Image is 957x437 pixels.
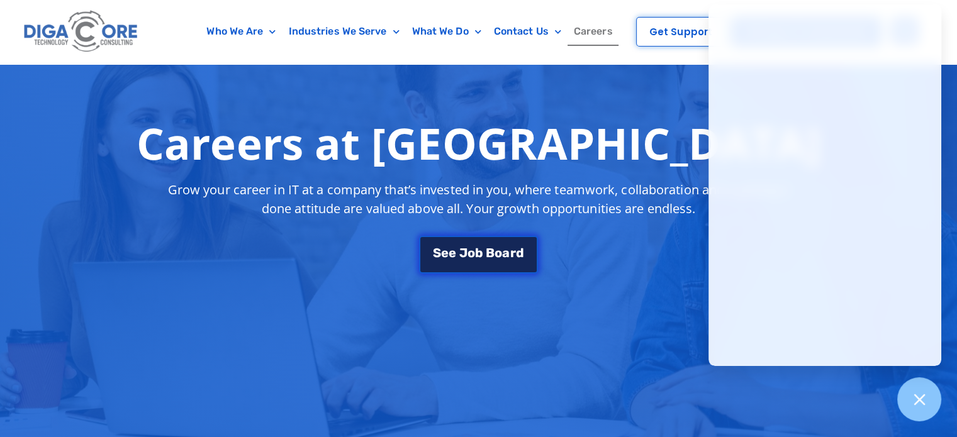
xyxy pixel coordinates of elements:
[137,118,820,168] h1: Careers at [GEOGRAPHIC_DATA]
[157,180,801,218] p: Grow your career in IT at a company that’s invested in you, where teamwork, collaboration and a g...
[486,246,495,258] span: B
[449,246,456,258] span: e
[510,246,515,258] span: r
[200,17,282,46] a: Who We Are
[283,17,406,46] a: Industries We Serve
[488,17,568,46] a: Contact Us
[649,27,712,36] span: Get Support
[516,246,524,258] span: d
[495,246,502,258] span: o
[708,4,941,366] iframe: Chatgenie Messenger
[636,17,725,47] a: Get Support
[459,246,467,258] span: J
[568,17,619,46] a: Careers
[441,246,449,258] span: e
[433,246,441,258] span: S
[475,246,483,258] span: b
[467,246,475,258] span: o
[192,17,627,46] nav: Menu
[502,246,510,258] span: a
[406,17,488,46] a: What We Do
[21,6,142,57] img: Digacore logo 1
[419,235,537,273] a: See Job Board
